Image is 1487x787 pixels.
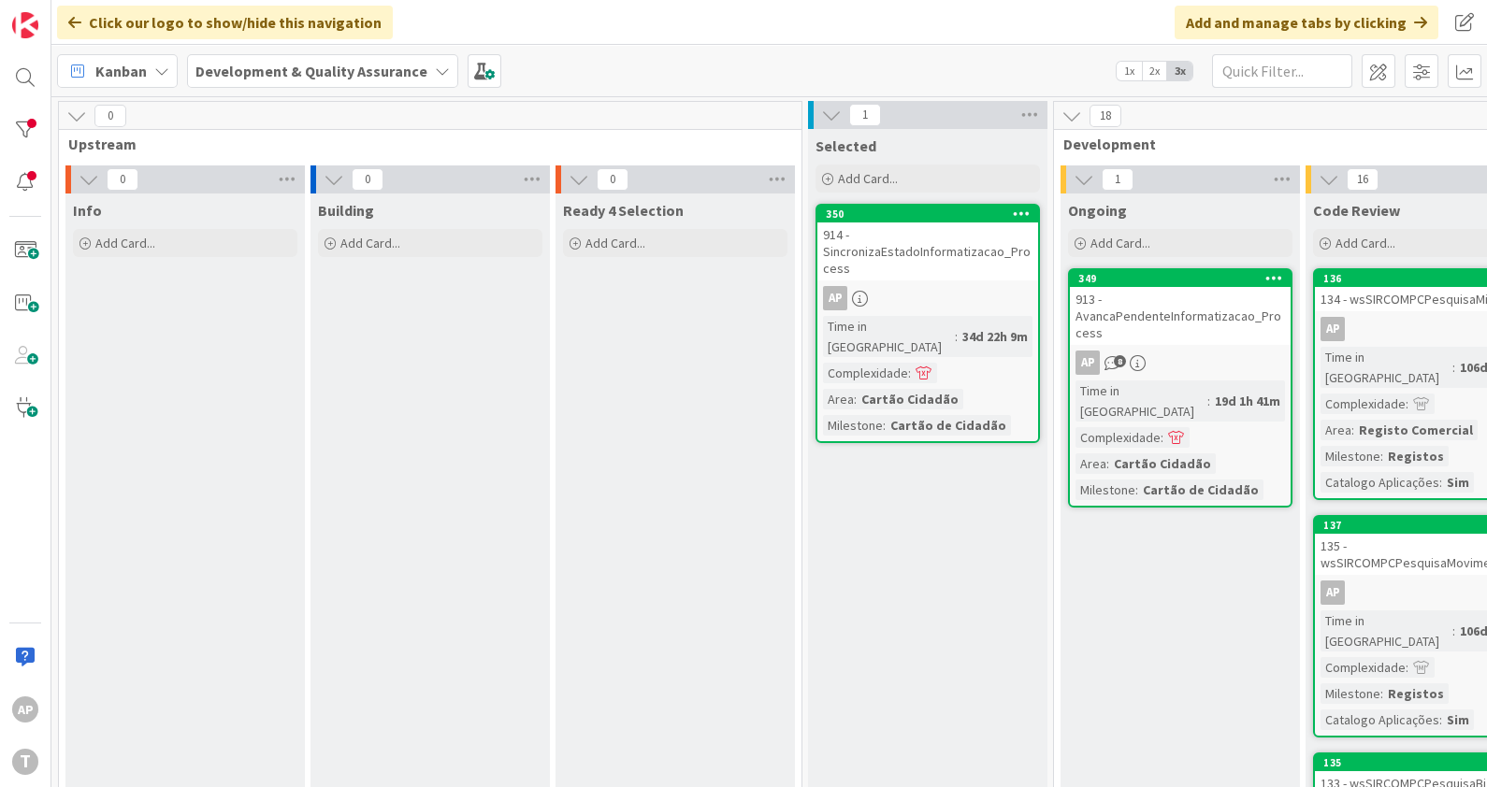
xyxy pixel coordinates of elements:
[1452,621,1455,641] span: :
[1090,235,1150,251] span: Add Card...
[12,696,38,723] div: AP
[1406,657,1408,678] span: :
[886,415,1011,436] div: Cartão de Cidadão
[1439,472,1442,493] span: :
[1161,427,1163,448] span: :
[817,206,1038,280] div: 350914 - SincronizaEstadoInformatizacao_Process
[1321,317,1345,341] div: AP
[1106,453,1109,474] span: :
[12,12,38,38] img: Visit kanbanzone.com
[1078,272,1291,285] div: 349
[1380,446,1383,466] span: :
[849,104,881,126] span: 1
[826,207,1038,221] div: 350
[908,363,911,383] span: :
[1175,6,1438,39] div: Add and manage tabs by clicking
[1070,287,1291,345] div: 913 - AvancaPendenteInformatizacao_Process
[195,62,427,80] b: Development & Quality Assurance
[1076,351,1100,375] div: AP
[94,105,126,127] span: 0
[95,235,155,251] span: Add Card...
[958,326,1032,347] div: 34d 22h 9m
[1090,105,1121,127] span: 18
[1138,479,1263,500] div: Cartão de Cidadão
[1212,54,1352,88] input: Quick Filter...
[352,168,383,191] span: 0
[823,286,847,310] div: AP
[12,749,38,775] div: T
[1109,453,1216,474] div: Cartão Cidadão
[73,201,102,220] span: Info
[1383,446,1449,466] div: Registos
[1380,683,1383,704] span: :
[95,60,147,82] span: Kanban
[1076,380,1207,422] div: Time in [GEOGRAPHIC_DATA]
[1068,201,1127,220] span: Ongoing
[1383,683,1449,704] div: Registos
[1321,420,1351,440] div: Area
[1313,201,1400,220] span: Code Review
[1321,347,1452,388] div: Time in [GEOGRAPHIC_DATA]
[1321,657,1406,678] div: Complexidade
[1210,391,1285,411] div: 19d 1h 41m
[340,235,400,251] span: Add Card...
[1321,472,1439,493] div: Catalogo Aplicações
[817,222,1038,280] div: 914 - SincronizaEstadoInformatizacao_Process
[563,201,684,220] span: Ready 4 Selection
[68,135,778,153] span: Upstream
[1142,62,1167,80] span: 2x
[1321,683,1380,704] div: Milestone
[1076,427,1161,448] div: Complexidade
[1114,355,1126,367] span: 8
[597,168,628,191] span: 0
[1076,453,1106,474] div: Area
[955,326,958,347] span: :
[1070,270,1291,345] div: 349913 - AvancaPendenteInformatizacao_Process
[1070,351,1291,375] div: AP
[857,389,963,409] div: Cartão Cidadão
[823,415,883,436] div: Milestone
[854,389,857,409] span: :
[1321,446,1380,466] div: Milestone
[1117,62,1142,80] span: 1x
[1439,709,1442,730] span: :
[1452,357,1455,378] span: :
[1102,168,1133,191] span: 1
[817,206,1038,222] div: 350
[823,389,854,409] div: Area
[585,235,645,251] span: Add Card...
[1321,709,1439,730] div: Catalogo Aplicações
[57,6,393,39] div: Click our logo to show/hide this navigation
[1347,168,1379,191] span: 16
[1135,479,1138,500] span: :
[823,316,955,357] div: Time in [GEOGRAPHIC_DATA]
[1442,709,1474,730] div: Sim
[883,415,886,436] span: :
[1335,235,1395,251] span: Add Card...
[107,168,138,191] span: 0
[817,286,1038,310] div: AP
[816,136,876,155] span: Selected
[823,363,908,383] div: Complexidade
[838,170,898,187] span: Add Card...
[1351,420,1354,440] span: :
[1406,393,1408,414] span: :
[1321,393,1406,414] div: Complexidade
[318,201,374,220] span: Building
[1076,479,1135,500] div: Milestone
[1321,610,1452,651] div: Time in [GEOGRAPHIC_DATA]
[1207,391,1210,411] span: :
[1070,270,1291,287] div: 349
[1167,62,1192,80] span: 3x
[1354,420,1478,440] div: Registo Comercial
[1321,580,1345,605] div: AP
[1442,472,1474,493] div: Sim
